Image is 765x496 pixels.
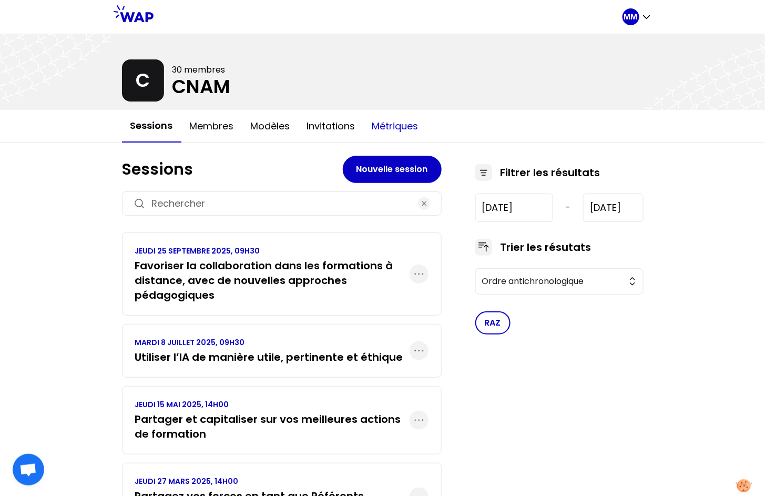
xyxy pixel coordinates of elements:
[135,476,410,487] p: JEUDI 27 MARS 2025, 14H00
[13,454,44,485] div: Ouvrir le chat
[343,156,442,183] button: Nouvelle session
[135,258,410,302] h3: Favoriser la collaboration dans les formations à distance, avec de nouvelles approches pédagogiques
[623,8,652,25] button: MM
[135,399,410,410] p: JEUDI 15 MAI 2025, 14H00
[135,337,403,348] p: MARDI 8 JUILLET 2025, 09H30
[242,110,299,142] button: Modèles
[566,201,570,214] span: -
[135,246,410,302] a: JEUDI 25 SEPTEMBRE 2025, 09H30Favoriser la collaboration dans les formations à distance, avec de ...
[475,268,644,295] button: Ordre antichronologique
[501,165,600,180] h3: Filtrer les résultats
[122,160,343,179] h1: Sessions
[624,12,638,22] p: MM
[181,110,242,142] button: Membres
[135,412,410,441] h3: Partager et capitaliser sur vos meilleures actions de formation
[364,110,427,142] button: Métriques
[299,110,364,142] button: Invitations
[482,275,622,288] span: Ordre antichronologique
[135,350,403,365] h3: Utiliser l’IA de manière utile, pertinente et éthique
[583,194,643,222] input: YYYY-M-D
[475,311,511,335] button: RAZ
[135,399,410,441] a: JEUDI 15 MAI 2025, 14H00Partager et capitaliser sur vos meilleures actions de formation
[135,246,410,256] p: JEUDI 25 SEPTEMBRE 2025, 09H30
[475,194,554,222] input: YYYY-M-D
[152,196,412,211] input: Rechercher
[501,240,591,255] h3: Trier les résutats
[135,337,403,365] a: MARDI 8 JUILLET 2025, 09H30Utiliser l’IA de manière utile, pertinente et éthique
[122,110,181,143] button: Sessions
